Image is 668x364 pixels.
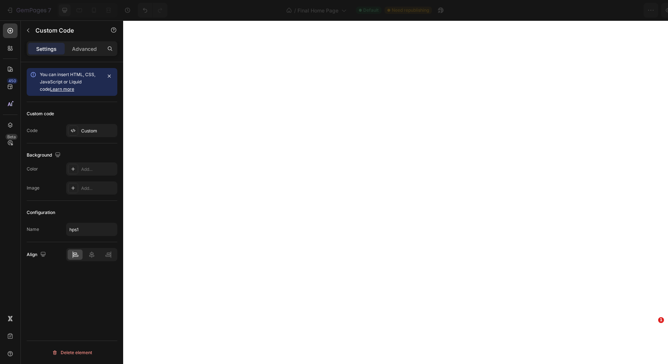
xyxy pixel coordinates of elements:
[7,78,18,84] div: 450
[27,110,54,117] div: Custom code
[52,348,92,357] div: Delete element
[5,134,18,140] div: Beta
[599,7,611,14] span: Save
[72,45,97,53] p: Advanced
[81,185,115,192] div: Add...
[27,127,38,134] div: Code
[36,45,57,53] p: Settings
[35,26,98,35] p: Custom Code
[27,226,39,233] div: Name
[27,150,62,160] div: Background
[81,128,115,134] div: Custom
[592,3,616,18] button: Save
[81,166,115,173] div: Add...
[50,86,74,92] a: Learn more
[48,6,51,15] p: 7
[643,328,661,346] iframe: Intercom live chat
[619,3,650,18] button: Publish
[27,209,55,216] div: Configuration
[27,347,117,359] button: Delete element
[138,3,167,18] div: Undo/Redo
[27,166,38,172] div: Color
[294,7,296,14] span: /
[123,20,668,364] iframe: To enrich screen reader interactions, please activate Accessibility in Grammarly extension settings
[27,185,39,191] div: Image
[3,3,54,18] button: 7
[27,250,48,260] div: Align
[363,7,379,14] span: Default
[297,7,338,14] span: Final Home Page
[626,7,644,14] div: Publish
[658,317,664,323] span: 1
[40,72,95,92] span: You can insert HTML, CSS, JavaScript or Liquid code
[392,7,429,14] span: Need republishing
